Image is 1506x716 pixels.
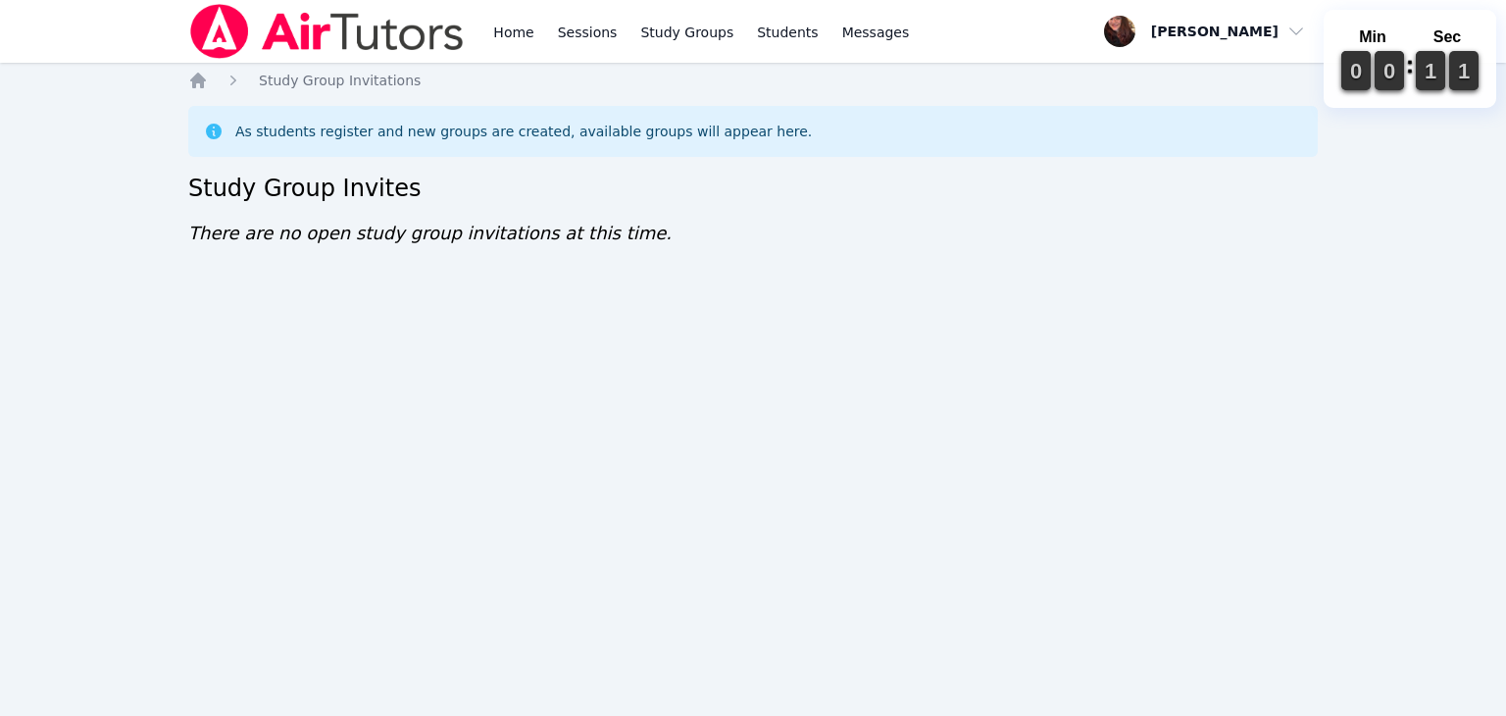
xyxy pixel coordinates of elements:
[842,23,910,42] span: Messages
[188,223,672,243] span: There are no open study group invitations at this time.
[235,122,812,141] div: As students register and new groups are created, available groups will appear here.
[188,71,1318,90] nav: Breadcrumb
[259,73,421,88] span: Study Group Invitations
[188,4,466,59] img: Air Tutors
[188,173,1318,204] h2: Study Group Invites
[259,71,421,90] a: Study Group Invitations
